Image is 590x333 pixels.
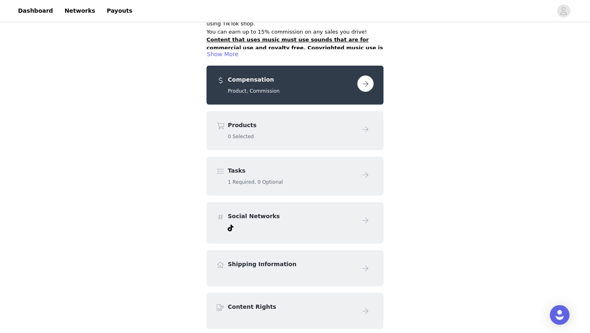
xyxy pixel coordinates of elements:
h4: Products [228,121,354,130]
a: Dashboard [13,2,58,20]
div: Shipping Information [206,250,383,286]
a: Payouts [102,2,137,20]
div: Tasks [206,157,383,196]
h4: Compensation [228,75,354,84]
div: Content Rights [206,293,383,329]
h5: 0 Selected [228,133,354,140]
h5: Product, Commission [228,87,354,95]
h4: Social Networks [228,212,354,221]
div: Compensation [206,66,383,105]
div: Social Networks [206,202,383,244]
div: avatar [560,5,567,18]
h5: 1 Required, 0 Optional [228,178,354,186]
button: Show More [206,49,239,59]
p: You can earn up to 15% commission on any sales you drive! [206,28,383,36]
a: Networks [59,2,100,20]
h4: Shipping Information [228,260,354,269]
strong: Content that uses music must use sounds that are for commercial use and royalty free. Copyrighted... [206,36,383,67]
h4: Tasks [228,166,354,175]
h4: Content Rights [228,303,354,311]
div: Products [206,111,383,150]
div: Open Intercom Messenger [550,305,570,325]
